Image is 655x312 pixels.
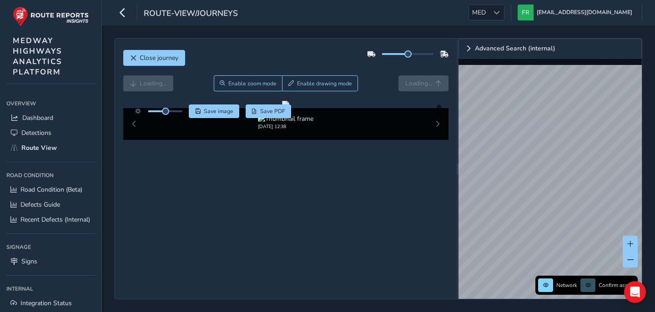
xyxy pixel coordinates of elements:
div: Open Intercom Messenger [624,281,646,303]
button: Draw [282,75,358,91]
span: Advanced Search (internal) [475,45,555,52]
a: Recent Defects (Internal) [6,212,95,227]
span: Defects Guide [20,200,60,209]
span: Save PDF [260,108,285,115]
button: Zoom [214,75,282,91]
button: Save [189,104,239,118]
span: Confirm assets [599,282,635,289]
span: MEDWAY HIGHWAYS ANALYTICS PLATFORM [13,35,62,77]
a: Road Condition (Beta) [6,182,95,197]
span: Close journey [140,54,178,62]
div: Overview [6,97,95,110]
a: Detections [6,125,95,140]
span: Enable zoom mode [228,80,277,87]
a: Defects Guide [6,197,95,212]
span: [EMAIL_ADDRESS][DOMAIN_NAME] [537,5,632,20]
a: Dashboard [6,110,95,125]
button: [EMAIL_ADDRESS][DOMAIN_NAME] [518,5,635,20]
span: route-view/journeys [144,8,238,20]
span: Route View [21,144,57,152]
span: Signs [21,257,37,266]
div: Signage [6,240,95,254]
img: rr logo [13,6,89,27]
span: Road Condition (Beta) [20,185,82,194]
button: PDF [246,104,292,118]
a: Signs [6,254,95,269]
a: Integration Status [6,296,95,311]
img: Thumbnail frame [258,114,313,123]
span: Detections [21,129,51,137]
div: Road Condition [6,168,95,182]
span: Save image [204,108,233,115]
span: Network [556,282,577,289]
div: Internal [6,282,95,296]
span: Dashboard [22,114,53,122]
button: Close journey [123,50,185,66]
img: diamond-layout [518,5,534,20]
span: Recent Defects (Internal) [20,215,90,224]
span: Integration Status [20,299,72,307]
a: Route View [6,140,95,155]
span: MED [469,5,489,20]
a: Expand [458,39,642,59]
span: Enable drawing mode [297,80,352,87]
div: [DATE] 12:38 [258,123,313,130]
